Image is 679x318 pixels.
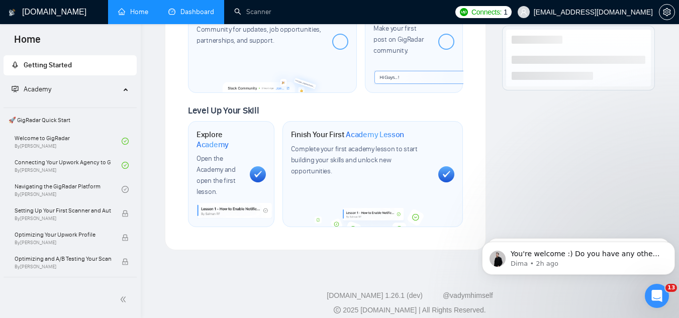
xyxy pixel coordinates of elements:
span: Connects: [471,7,502,18]
div: Dima says… [8,167,193,251]
div: 2025 [DOMAIN_NAME] | All Rights Reserved. [149,305,671,315]
p: Active in the last 15m [49,13,121,23]
span: check-circle [122,162,129,169]
iframe: Intercom live chat [645,284,669,308]
span: Optimizing and A/B Testing Your Scanner for Better Results [15,254,111,264]
a: setting [659,8,675,16]
img: slackcommunity-bg.png [223,68,323,92]
div: You're welcome :) ﻿Do you have any other questions about the response you received, or do you nee... [16,173,157,223]
span: lock [122,210,129,217]
span: Academy [12,85,51,93]
span: 🚀 GigRadar Quick Start [5,110,136,130]
span: 👑 Agency Success with GigRadar [5,279,136,299]
span: lock [122,258,129,265]
button: setting [659,4,675,20]
span: copyright [334,306,341,313]
span: By [PERSON_NAME] [15,240,111,246]
a: Welcome to GigRadarBy[PERSON_NAME] [15,130,122,152]
span: Setting Up Your First Scanner and Auto-Bidder [15,205,111,216]
h1: Explore [197,130,242,149]
span: Academy [24,85,51,93]
span: rocket [12,61,19,68]
a: Navigating the GigRadar PlatformBy[PERSON_NAME] [15,178,122,200]
div: [DATE] [8,154,193,167]
button: Send a message… [172,237,188,253]
a: @vadymhimself [443,291,493,299]
div: If there’s anything else I can assist you with, please don’t hesitate to let me know 🤓 [16,80,157,110]
img: upwork-logo.png [460,8,468,16]
div: Close [176,4,195,22]
div: Dima says… [8,74,193,124]
span: check-circle [122,138,129,145]
iframe: Intercom notifications message [478,221,679,291]
img: academy-bg.png [311,208,436,227]
div: Dima says… [8,7,193,74]
button: go back [7,4,26,23]
img: logo [9,5,16,21]
div: ok, thank you so much! [94,124,193,146]
a: dashboardDashboard [168,8,214,16]
button: Start recording [64,241,72,249]
div: julia@spacesales.agency says… [8,124,193,154]
button: Home [157,4,176,23]
span: Connect with the GigRadar Slack Community for updates, job opportunities, partnerships, and support. [197,14,321,45]
span: user [520,9,527,16]
div: If there’s anything else I can assist you with, please don’t hesitate to let me know 🤓 [8,74,165,116]
button: Gif picker [48,241,56,249]
div: ok, thank you so much! [102,130,185,140]
span: Getting Started [24,61,72,69]
span: Academy [197,140,229,150]
textarea: Message… [9,220,192,237]
span: Make your first post on GigRadar community. [373,24,424,55]
button: Emoji picker [32,241,40,249]
span: Complete your first academy lesson to start building your skills and unlock new opportunities. [291,145,418,175]
a: Connecting Your Upwork Agency to GigRadarBy[PERSON_NAME] [15,154,122,176]
img: Profile image for Dima [29,6,45,22]
span: check-circle [122,186,129,193]
span: 1 [504,7,508,18]
h1: Finish Your First [291,130,404,140]
h1: Dima [49,5,69,13]
span: fund-projection-screen [12,85,19,92]
li: Getting Started [4,55,137,75]
span: setting [659,8,674,16]
span: By [PERSON_NAME] [15,216,111,222]
span: Level Up Your Skill [188,105,259,116]
a: [DOMAIN_NAME] 1.26.1 (dev) [327,291,423,299]
span: 13 [665,284,677,292]
a: homeHome [118,8,148,16]
button: Upload attachment [16,241,24,249]
span: Open the Academy and open the first lesson. [197,154,236,196]
span: lock [122,234,129,241]
span: By [PERSON_NAME] [15,264,111,270]
a: searchScanner [234,8,271,16]
span: Optimizing Your Upwork Profile [15,230,111,240]
div: You're welcome :) Do you have any other questions about the response you received, or do you need... [8,167,165,229]
span: double-left [120,294,130,304]
span: Home [6,32,49,53]
span: Academy Lesson [346,130,404,140]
